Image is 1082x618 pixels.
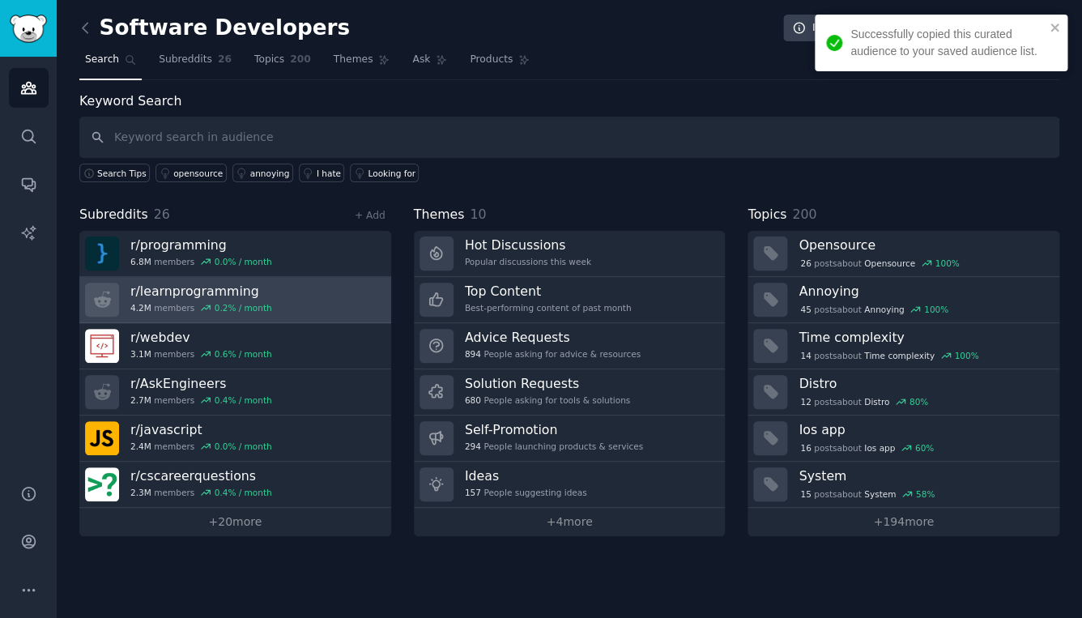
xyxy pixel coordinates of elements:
[799,283,1048,300] h3: Annoying
[130,394,151,406] span: 2.7M
[465,487,587,498] div: People suggesting ideas
[85,237,119,271] img: programming
[317,168,341,179] div: I hate
[799,421,1048,438] h3: Ios app
[792,207,816,222] span: 200
[799,467,1048,484] h3: System
[924,304,948,315] div: 100 %
[414,231,726,277] a: Hot DiscussionsPopular discussions this week
[414,462,726,508] a: Ideas157People suggesting ideas
[465,348,641,360] div: People asking for advice & resources
[130,348,151,360] span: 3.1M
[254,53,284,67] span: Topics
[355,210,386,221] a: + Add
[85,467,119,501] img: cscareerquestions
[414,369,726,416] a: Solution Requests680People asking for tools & solutions
[130,283,272,300] h3: r/ learnprogramming
[130,256,272,267] div: members
[799,441,935,455] div: post s about
[97,168,147,179] span: Search Tips
[465,441,643,452] div: People launching products & services
[215,487,272,498] div: 0.4 % / month
[215,302,272,313] div: 0.2 % / month
[414,508,726,536] a: +4more
[173,168,223,179] div: opensource
[464,47,535,80] a: Products
[800,396,811,407] span: 12
[79,117,1059,158] input: Keyword search in audience
[864,350,935,361] span: Time complexity
[800,350,811,361] span: 14
[748,369,1059,416] a: Distro12postsaboutDistro80%
[864,396,889,407] span: Distro
[79,93,181,109] label: Keyword Search
[465,394,630,406] div: People asking for tools & solutions
[215,441,272,452] div: 0.0 % / month
[799,348,980,363] div: post s about
[799,302,949,317] div: post s about
[130,487,151,498] span: 2.3M
[215,256,272,267] div: 0.0 % / month
[130,302,272,313] div: members
[130,394,272,406] div: members
[748,205,786,225] span: Topics
[350,164,419,182] a: Looking for
[407,47,453,80] a: Ask
[79,231,391,277] a: r/programming6.8Mmembers0.0% / month
[130,441,151,452] span: 2.4M
[850,26,1045,60] div: Successfully copied this curated audience to your saved audience list.
[130,421,272,438] h3: r/ javascript
[79,369,391,416] a: r/AskEngineers2.7Mmembers0.4% / month
[799,237,1048,254] h3: Opensource
[465,467,587,484] h3: Ideas
[800,442,811,454] span: 16
[130,348,272,360] div: members
[368,168,415,179] div: Looking for
[783,15,843,42] a: Info
[864,258,915,269] span: Opensource
[130,329,272,346] h3: r/ webdev
[215,394,272,406] div: 0.4 % / month
[155,164,227,182] a: opensource
[465,302,632,313] div: Best-performing content of past month
[465,256,591,267] div: Popular discussions this week
[153,47,237,80] a: Subreddits26
[290,53,311,67] span: 200
[79,416,391,462] a: r/javascript2.4Mmembers0.0% / month
[799,256,961,271] div: post s about
[954,350,978,361] div: 100 %
[85,421,119,455] img: javascript
[218,53,232,67] span: 26
[465,394,481,406] span: 680
[232,164,293,182] a: annoying
[79,164,150,182] button: Search Tips
[79,508,391,536] a: +20more
[130,302,151,313] span: 4.2M
[799,329,1048,346] h3: Time complexity
[412,53,430,67] span: Ask
[465,348,481,360] span: 894
[130,467,272,484] h3: r/ cscareerquestions
[470,207,486,222] span: 10
[465,487,481,498] span: 157
[79,277,391,323] a: r/learnprogramming4.2Mmembers0.2% / month
[465,421,643,438] h3: Self-Promotion
[864,442,895,454] span: Ios app
[748,277,1059,323] a: Annoying45postsaboutAnnoying100%
[130,375,272,392] h3: r/ AskEngineers
[799,375,1048,392] h3: Distro
[299,164,345,182] a: I hate
[748,231,1059,277] a: Opensource26postsaboutOpensource100%
[414,416,726,462] a: Self-Promotion294People launching products & services
[916,488,935,500] div: 58 %
[864,488,896,500] span: System
[465,375,630,392] h3: Solution Requests
[159,53,212,67] span: Subreddits
[215,348,272,360] div: 0.6 % / month
[800,304,811,315] span: 45
[800,488,811,500] span: 15
[748,462,1059,508] a: System15postsaboutSystem58%
[130,441,272,452] div: members
[85,329,119,363] img: webdev
[414,277,726,323] a: Top ContentBest-performing content of past month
